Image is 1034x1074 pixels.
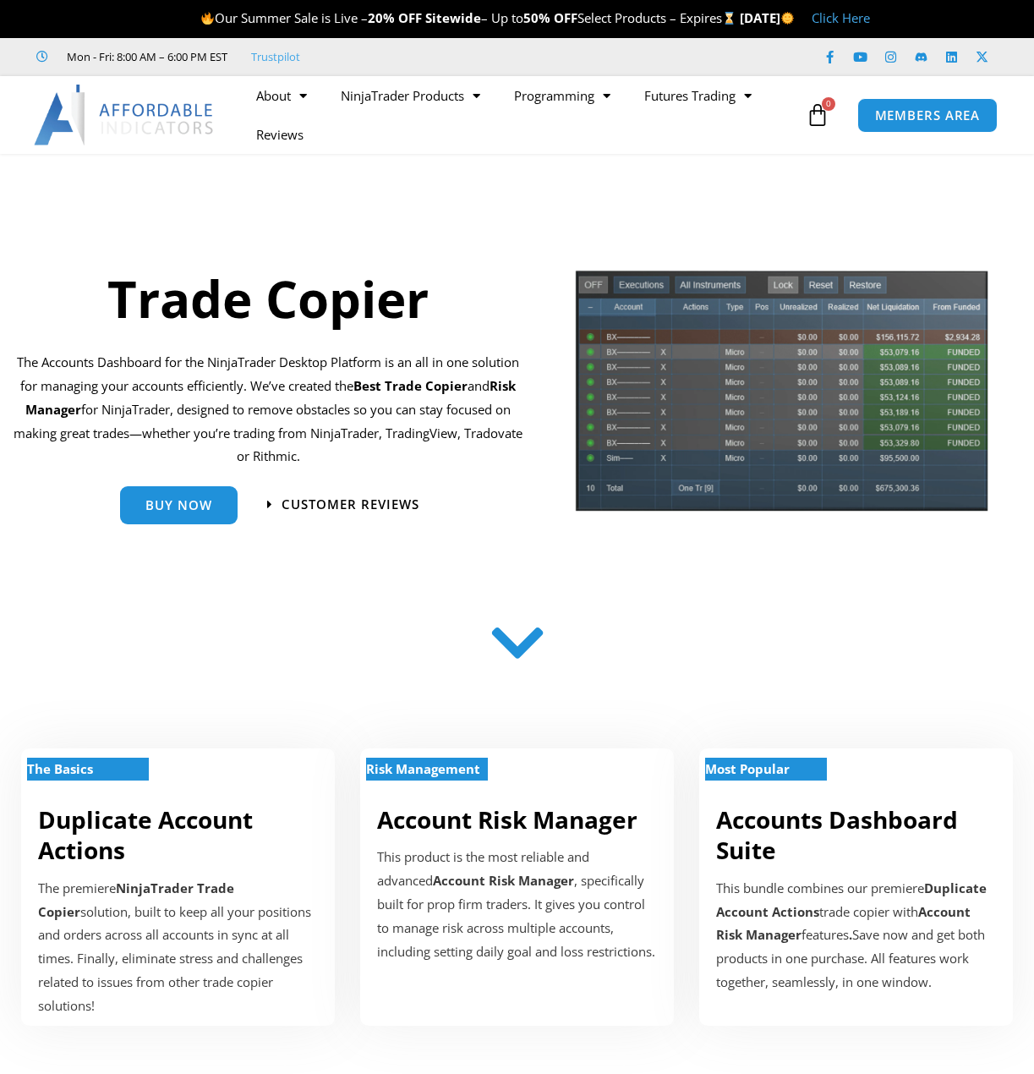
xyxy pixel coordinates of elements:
[200,9,740,26] span: Our Summer Sale is Live – – Up to Select Products – Expires
[716,877,996,995] div: This bundle combines our premiere trade copier with features Save now and get both products in on...
[822,97,835,111] span: 0
[377,846,657,963] p: This product is the most reliable and advanced , specifically built for prop firm traders. It giv...
[368,9,422,26] strong: 20% OFF
[201,12,214,25] img: 🔥
[13,351,523,469] p: The Accounts Dashboard for the NinjaTrader Desktop Platform is an all in one solution for managin...
[267,498,419,511] a: Customer Reviews
[13,263,523,334] h1: Trade Copier
[857,98,998,133] a: MEMBERS AREA
[63,47,227,67] span: Mon - Fri: 8:00 AM – 6:00 PM EST
[781,12,794,25] img: 🌞
[627,76,769,115] a: Futures Trading
[780,90,855,140] a: 0
[425,9,481,26] strong: Sitewide
[723,12,736,25] img: ⌛
[239,115,320,154] a: Reviews
[377,803,637,836] a: Account Risk Manager
[705,760,790,777] strong: Most Popular
[849,926,852,943] b: .
[27,760,93,777] strong: The Basics
[38,803,253,866] a: Duplicate Account Actions
[239,76,801,154] nav: Menu
[740,9,795,26] strong: [DATE]
[34,85,216,145] img: LogoAI | Affordable Indicators – NinjaTrader
[239,76,324,115] a: About
[324,76,497,115] a: NinjaTrader Products
[497,76,627,115] a: Programming
[812,9,870,26] a: Click Here
[716,879,987,920] b: Duplicate Account Actions
[25,377,516,418] strong: Risk Manager
[251,47,300,67] a: Trustpilot
[282,498,419,511] span: Customer Reviews
[875,109,981,122] span: MEMBERS AREA
[716,803,958,866] a: Accounts Dashboard Suite
[523,9,577,26] strong: 50% OFF
[120,486,238,524] a: Buy Now
[353,377,468,394] b: Best Trade Copier
[145,499,212,512] span: Buy Now
[366,760,480,777] strong: Risk Management
[38,879,234,920] strong: NinjaTrader Trade Copier
[574,269,988,523] img: tradecopier | Affordable Indicators – NinjaTrader
[38,877,318,1018] p: The premiere solution, built to keep all your positions and orders across all accounts in sync at...
[433,872,574,889] strong: Account Risk Manager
